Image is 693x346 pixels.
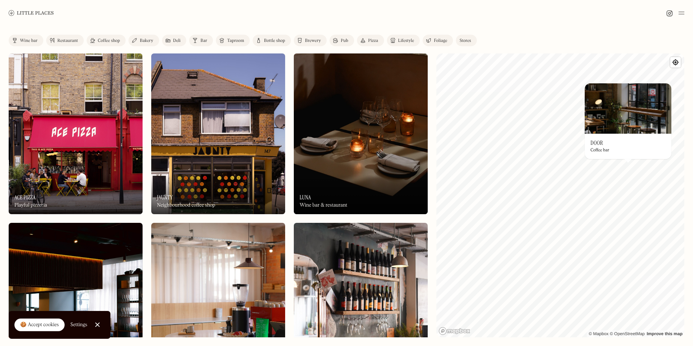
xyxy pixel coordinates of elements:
[387,35,420,46] a: Lifestyle
[357,35,384,46] a: Pizza
[456,35,477,46] a: Stores
[585,83,671,134] img: Door
[294,53,428,214] a: LunaLunaLunaWine bar & restaurant
[398,39,414,43] div: Lifestyle
[157,194,173,201] h3: Jaunty
[294,35,327,46] a: Brewery
[173,39,181,43] div: Deli
[227,39,244,43] div: Taproom
[151,53,285,214] a: JauntyJauntyJauntyNeighbourhood coffee shop
[200,39,207,43] div: Bar
[9,53,143,214] a: Ace PizzaAce PizzaAce PizzaPlayful pizzeria
[294,53,428,214] img: Luna
[434,39,447,43] div: Foliage
[87,35,126,46] a: Coffee shop
[300,202,347,208] div: Wine bar & restaurant
[70,317,87,333] a: Settings
[670,57,681,68] button: Find my location
[98,39,120,43] div: Coffee shop
[368,39,378,43] div: Pizza
[305,39,321,43] div: Brewery
[20,39,38,43] div: Wine bar
[189,35,213,46] a: Bar
[341,39,348,43] div: Pub
[590,148,609,153] div: Coffee bar
[9,35,43,46] a: Wine bar
[57,39,78,43] div: Restaurant
[590,139,603,146] h3: Door
[216,35,250,46] a: Taproom
[589,331,609,336] a: Mapbox
[9,53,143,214] img: Ace Pizza
[157,202,215,208] div: Neighbourhood coffee shop
[14,319,65,332] a: 🍪 Accept cookies
[436,53,684,337] canvas: Map
[90,317,105,332] a: Close Cookie Popup
[46,35,84,46] a: Restaurant
[20,321,59,329] div: 🍪 Accept cookies
[14,194,36,201] h3: Ace Pizza
[300,194,311,201] h3: Luna
[151,53,285,214] img: Jaunty
[647,331,683,336] a: Improve this map
[423,35,453,46] a: Foliage
[439,327,470,335] a: Mapbox homepage
[140,39,153,43] div: Bakery
[253,35,291,46] a: Bottle shop
[14,202,47,208] div: Playful pizzeria
[585,83,671,159] a: DoorDoorDoorCoffee bar
[610,331,645,336] a: OpenStreetMap
[162,35,187,46] a: Deli
[459,39,471,43] div: Stores
[70,322,87,327] div: Settings
[264,39,285,43] div: Bottle shop
[330,35,354,46] a: Pub
[128,35,159,46] a: Bakery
